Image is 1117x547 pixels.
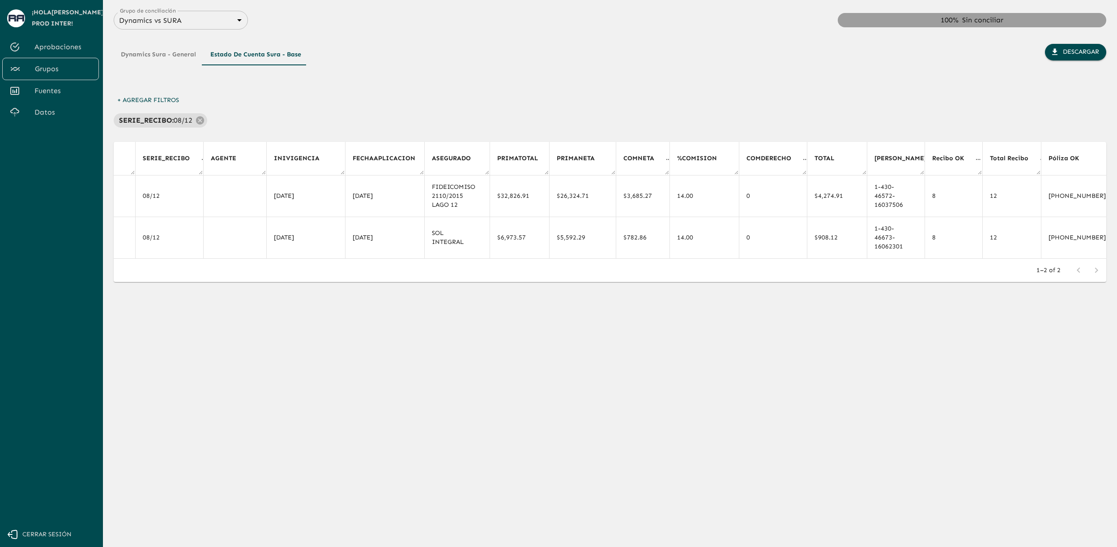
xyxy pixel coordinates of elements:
[114,113,207,128] div: SERIE_RECIBO:08/12
[432,183,482,209] div: FIDEICOMISO 2110/2015 LAGO 12
[432,153,482,164] span: ASEGURADO
[677,233,732,242] div: 14.00
[746,192,800,201] div: 0
[114,92,183,109] button: + Agregar Filtros
[677,153,729,164] span: %COMISION
[203,44,308,65] button: Estado de Cuenta Sura - Base
[432,229,482,247] div: SOL INTEGRAL
[941,15,959,26] div: 100 %
[353,233,417,242] div: [DATE]
[34,107,92,118] span: Datos
[32,7,104,29] span: ¡Hola [PERSON_NAME] Prod Inter !
[353,192,417,201] div: [DATE]
[143,233,196,242] div: 08/12
[874,183,917,209] div: 1-430-46572-16037506
[874,224,917,251] div: 1-430-46673-16062301
[211,153,248,164] span: AGENTE
[35,64,91,74] span: Grupos
[274,153,331,164] span: INIVIGENCIA
[2,80,99,102] a: Fuentes
[120,7,176,14] label: Grupo de conciliación
[932,192,975,201] div: 8
[143,153,201,164] span: SERIE_RECIBO
[497,153,550,164] span: PRIMATOTAL
[353,153,427,164] span: FECHAAPLICACION
[114,44,308,65] div: Tipos de Movimientos
[2,102,99,123] a: Datos
[932,153,976,164] span: Recibo OK
[746,233,800,242] div: 0
[119,115,174,126] p: SERIE_RECIBO :
[874,153,938,164] span: [PERSON_NAME]
[962,15,1003,26] div: Sin conciliar
[557,192,609,201] div: $26,324.71
[497,192,542,201] div: $32,826.91
[34,42,92,52] span: Aprobaciones
[990,153,1040,164] span: Total Recibo
[2,58,99,80] a: Grupos
[2,36,99,58] a: Aprobaciones
[932,233,975,242] div: 8
[114,44,203,65] button: Dynamics Sura - General
[1045,44,1106,60] button: Descargar
[114,14,248,27] div: Dynamics vs SURA
[814,233,860,242] div: $908.12
[174,115,192,126] p: 08/12
[557,233,609,242] div: $5,592.29
[1036,266,1061,275] p: 1–2 of 2
[497,233,542,242] div: $6,973.57
[990,192,1034,201] div: 12
[838,13,1106,27] div: Sin conciliar: 100.00%
[677,192,732,201] div: 14.00
[22,529,72,540] span: Cerrar sesión
[990,233,1034,242] div: 12
[746,153,803,164] span: COMDERECHO
[143,192,196,201] div: 08/12
[557,153,606,164] span: PRIMANETA
[274,192,338,201] div: [DATE]
[814,192,860,201] div: $4,274.91
[9,15,24,21] img: avatar
[623,233,662,242] div: $782.86
[274,233,338,242] div: [DATE]
[623,153,666,164] span: COMNETA
[1049,153,1091,164] span: Póliza OK
[623,192,662,201] div: $3,685.27
[814,153,846,164] span: TOTAL
[34,85,92,96] span: Fuentes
